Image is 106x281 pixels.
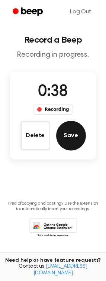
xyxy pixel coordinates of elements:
[6,50,100,60] p: Recording in progress.
[33,104,73,115] div: Recording
[6,201,100,212] p: Tired of copying and pasting? Use the extension to automatically insert your recordings.
[4,264,102,277] span: Contact us
[20,121,50,151] button: Delete Audio Record
[7,5,49,19] a: Beep
[56,121,86,151] button: Save Audio Record
[33,264,87,276] a: [EMAIL_ADDRESS][DOMAIN_NAME]
[62,3,99,21] a: Log Out
[6,36,100,44] h1: Record a Beep
[38,84,68,100] span: 0:38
